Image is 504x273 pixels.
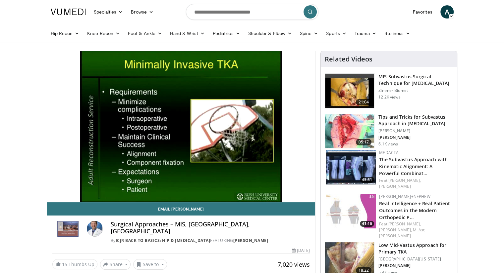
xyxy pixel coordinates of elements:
a: Shoulder & Elbow [244,27,296,40]
p: [PERSON_NAME] [378,135,453,140]
img: 690e7fb1-8063-4b95-a2ea-e5b9e45ac7be.150x105_q85_crop-smart_upscale.jpg [326,150,376,184]
img: VuMedi Logo [51,9,86,15]
span: 15 [62,261,67,267]
a: [PERSON_NAME]+Nephew [379,194,430,199]
img: ICJR Back to Basics: Hip & Knee Arthroplasty [52,221,84,237]
span: 05:17 [356,139,372,145]
a: Knee Recon [83,27,124,40]
h3: Tips and Tricks for Subvastus Approach in [MEDICAL_DATA] [378,114,453,127]
a: Foot & Ankle [124,27,166,40]
a: Spine [296,27,322,40]
img: 23acb9d1-9258-4964-99c9-9b2453b0ffd6.150x105_q85_crop-smart_upscale.jpg [325,114,374,148]
span: 41:16 [360,221,374,227]
span: 45:51 [360,177,374,183]
a: Medacta [379,150,399,155]
span: 21:04 [356,99,372,105]
p: 6.1K views [378,141,398,147]
h3: MIS Subvastus Surgical Technique for [MEDICAL_DATA] [378,73,453,87]
p: [PERSON_NAME] [378,128,453,134]
a: A [440,5,454,19]
button: Share [100,259,131,270]
a: Email [PERSON_NAME] [47,202,315,215]
a: Pediatrics [209,27,244,40]
video-js: Video Player [47,51,315,202]
h4: Surgical Approaches – MIS, [GEOGRAPHIC_DATA], [GEOGRAPHIC_DATA] [111,221,310,235]
a: 41:16 [326,194,376,228]
a: ICJR Back to Basics: Hip & [MEDICAL_DATA] [116,238,210,243]
a: Specialties [90,5,127,19]
img: Picture_13_0_2.png.150x105_q85_crop-smart_upscale.jpg [325,74,374,108]
span: 7,020 views [278,260,310,268]
a: [PERSON_NAME] [379,233,411,239]
button: Save to [133,259,167,270]
img: Avatar [87,221,103,237]
a: [PERSON_NAME], [379,227,412,233]
a: 15 Thumbs Up [52,259,97,269]
p: [PERSON_NAME] [378,263,453,268]
a: Trauma [351,27,381,40]
a: Hand & Wrist [166,27,209,40]
a: Business [380,27,414,40]
a: [PERSON_NAME] [233,238,268,243]
a: 05:17 Tips and Tricks for Subvastus Approach in [MEDICAL_DATA] [PERSON_NAME] [PERSON_NAME] 6.1K v... [325,114,453,149]
a: [PERSON_NAME], [388,221,421,227]
a: Real Intelligence + Real Patient Outcomes in the Modern Orthopedic P… [379,200,450,220]
p: 12.2K views [378,95,400,100]
img: ee8e35d7-143c-4fdf-9a52-4e84709a2b4c.150x105_q85_crop-smart_upscale.jpg [326,194,376,228]
a: Hip Recon [47,27,84,40]
div: By FEATURING [111,238,310,244]
div: Feat. [379,177,452,189]
a: [PERSON_NAME] [379,183,411,189]
a: Browse [127,5,157,19]
a: 21:04 MIS Subvastus Surgical Technique for [MEDICAL_DATA] Zimmer Biomet 12.2K views [325,73,453,108]
p: Zimmer Biomet [378,88,453,93]
input: Search topics, interventions [186,4,318,20]
a: Sports [322,27,351,40]
p: [GEOGRAPHIC_DATA][US_STATE] [378,256,453,262]
a: 45:51 [326,150,376,184]
h3: Low Mid-Vastus Approach for Primary TKA [378,242,453,255]
a: [PERSON_NAME], [388,177,421,183]
h4: Related Videos [325,55,372,63]
div: Feat. [379,221,452,239]
a: Favorites [409,5,436,19]
a: M. Ast, [413,227,426,233]
a: The Subvastus Approach with Kinematic Alignment: A Powerful Combinat… [379,156,448,176]
div: [DATE] [292,248,310,253]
